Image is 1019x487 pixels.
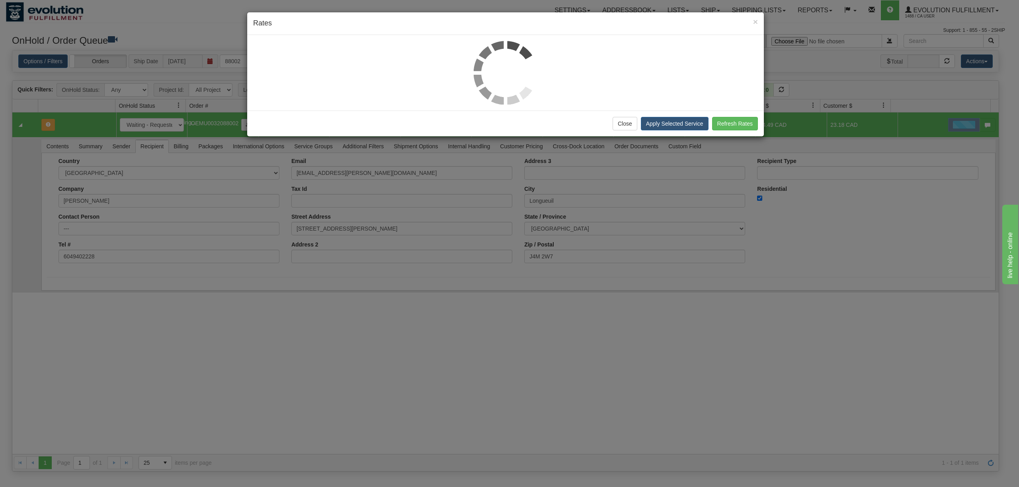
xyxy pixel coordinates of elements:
[253,18,758,29] h4: Rates
[613,117,637,130] button: Close
[474,41,537,105] img: loader.gif
[1001,203,1018,284] iframe: chat widget
[6,5,74,14] div: live help - online
[712,117,758,130] button: Refresh Rates
[753,17,758,26] span: ×
[753,17,758,26] button: Close
[641,117,709,130] button: Apply Selected Service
